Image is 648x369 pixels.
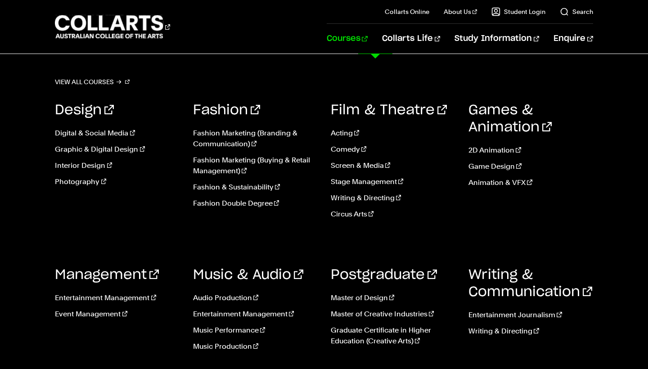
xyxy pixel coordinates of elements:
[55,128,179,139] a: Digital & Social Media
[331,144,455,155] a: Comedy
[55,14,170,40] div: Go to homepage
[193,182,317,193] a: Fashion & Sustainability
[193,341,317,352] a: Music Production
[382,24,440,54] a: Collarts Life
[193,103,260,117] a: Fashion
[331,160,455,171] a: Screen & Media
[331,176,455,187] a: Stage Management
[331,128,455,139] a: Acting
[193,198,317,209] a: Fashion Double Degree
[327,24,368,54] a: Courses
[331,193,455,203] a: Writing & Directing
[444,7,477,16] a: About Us
[55,176,179,187] a: Photography
[55,268,159,282] a: Management
[468,161,593,172] a: Game Design
[193,155,317,176] a: Fashion Marketing (Buying & Retail Management)
[55,160,179,171] a: Interior Design
[331,103,447,117] a: Film & Theatre
[560,7,593,16] a: Search
[193,309,317,319] a: Entertainment Management
[55,76,130,88] a: View all courses
[331,325,455,346] a: Graduate Certificate in Higher Education (Creative Arts)
[55,144,179,155] a: Graphic & Digital Design
[468,145,593,156] a: 2D Animation
[331,292,455,303] a: Master of Design
[468,326,593,337] a: Writing & Directing
[553,24,593,54] a: Enquire
[193,128,317,149] a: Fashion Marketing (Branding & Communication)
[385,7,429,16] a: Collarts Online
[454,24,539,54] a: Study Information
[468,103,552,134] a: Games & Animation
[55,103,114,117] a: Design
[55,292,179,303] a: Entertainment Management
[468,177,593,188] a: Animation & VFX
[331,309,455,319] a: Master of Creative Industries
[55,309,179,319] a: Event Management
[193,268,303,282] a: Music & Audio
[468,268,592,299] a: Writing & Communication
[468,310,593,320] a: Entertainment Journalism
[193,325,317,336] a: Music Performance
[331,209,455,220] a: Circus Arts
[331,268,437,282] a: Postgraduate
[491,7,545,16] a: Student Login
[193,292,317,303] a: Audio Production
